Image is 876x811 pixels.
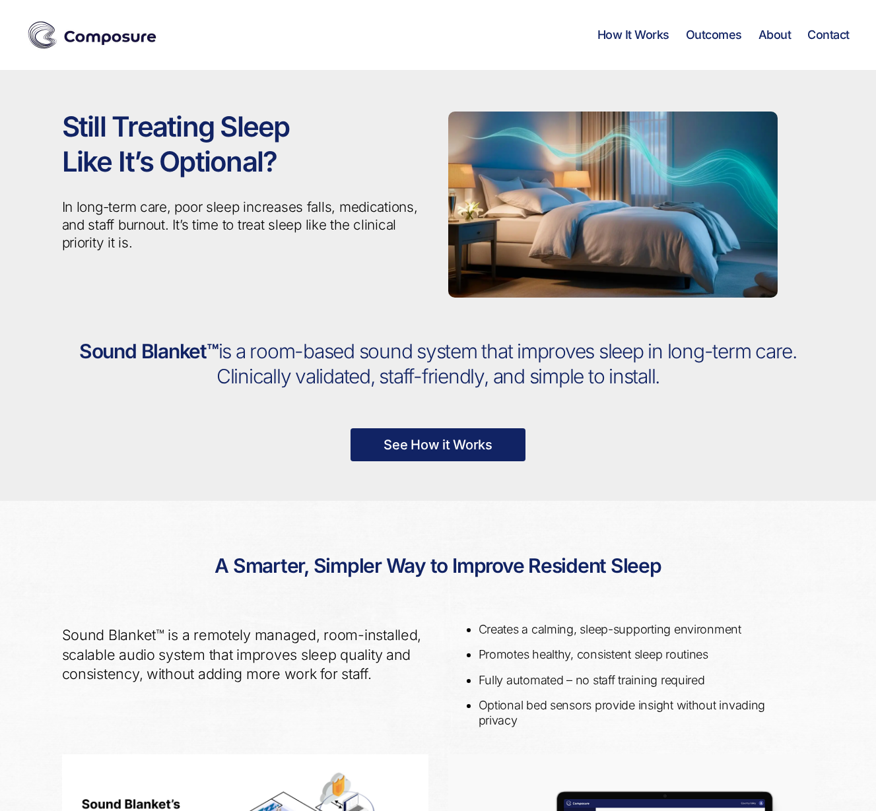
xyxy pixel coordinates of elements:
[62,339,815,389] h2: Sound Blanket™
[26,18,158,51] img: Composure
[62,540,815,592] h2: A Smarter, Simpler Way to Improve Resident Sleep
[479,673,804,688] li: Fully automated – no staff training required
[62,110,428,179] h1: Still Treating Sleep Like It’s Optional?
[758,28,792,42] a: About
[479,647,804,663] li: Promotes healthy, consistent sleep routines
[597,28,850,42] nav: Horizontal
[597,28,669,42] a: How It Works
[807,28,850,42] a: Contact
[686,28,742,42] a: Outcomes
[217,339,797,388] span: is a room-based sound system that improves sleep in long-term care. Clinically validated, staff-f...
[479,622,804,637] li: Creates a calming, sleep-supporting environment
[62,626,428,683] p: Sound Blanket™ is a remotely managed, room-installed, scalable audio system that improves sleep q...
[351,428,525,461] a: See How it Works
[479,698,804,728] li: Optional bed sensors provide insight without invading privacy
[62,199,428,252] p: In long-term care, poor sleep increases falls, medications, and staff burnout. It’s time to treat...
